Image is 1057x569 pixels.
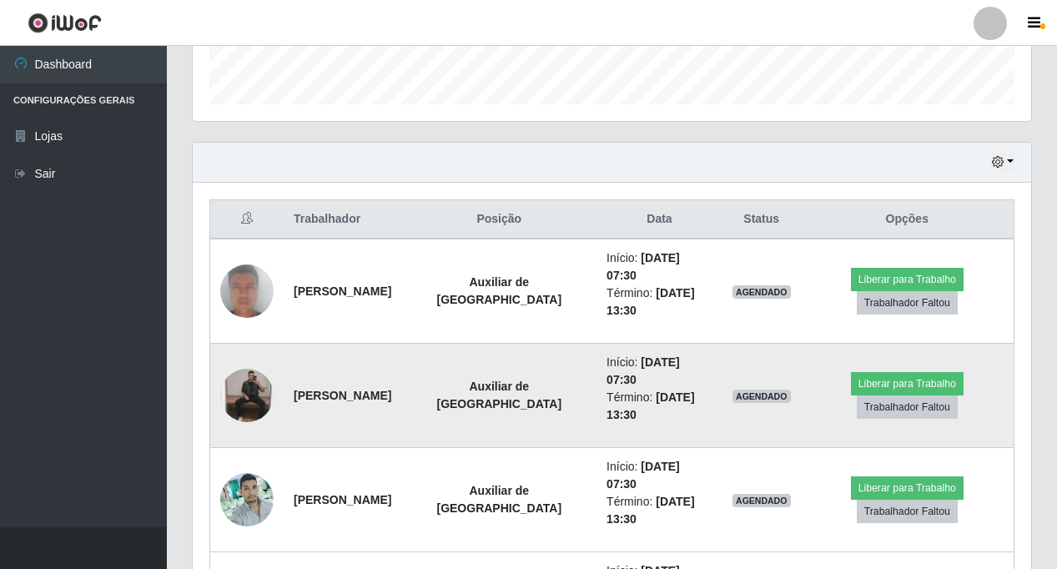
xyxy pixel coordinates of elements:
button: Liberar para Trabalho [851,268,964,291]
img: CoreUI Logo [28,13,102,33]
li: Início: [607,354,712,389]
li: Início: [607,458,712,493]
img: 1748706192585.jpeg [220,236,274,346]
strong: Auxiliar de [GEOGRAPHIC_DATA] [436,275,561,306]
strong: [PERSON_NAME] [294,284,391,298]
span: AGENDADO [732,285,791,299]
th: Posição [401,200,596,239]
strong: Auxiliar de [GEOGRAPHIC_DATA] [436,484,561,515]
img: 1747873820563.jpeg [220,464,274,535]
button: Trabalhador Faltou [857,500,958,523]
span: AGENDADO [732,494,791,507]
th: Trabalhador [284,200,401,239]
li: Término: [607,389,712,424]
strong: [PERSON_NAME] [294,493,391,506]
strong: Auxiliar de [GEOGRAPHIC_DATA] [436,380,561,410]
button: Liberar para Trabalho [851,476,964,500]
button: Trabalhador Faltou [857,291,958,315]
th: Status [722,200,801,239]
button: Liberar para Trabalho [851,372,964,395]
li: Término: [607,284,712,320]
strong: [PERSON_NAME] [294,389,391,402]
time: [DATE] 07:30 [607,460,680,491]
li: Início: [607,249,712,284]
time: [DATE] 07:30 [607,251,680,282]
li: Término: [607,493,712,528]
time: [DATE] 07:30 [607,355,680,386]
th: Opções [801,200,1014,239]
img: 1752949477596.jpeg [220,369,274,422]
button: Trabalhador Faltou [857,395,958,419]
th: Data [596,200,722,239]
span: AGENDADO [732,390,791,403]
